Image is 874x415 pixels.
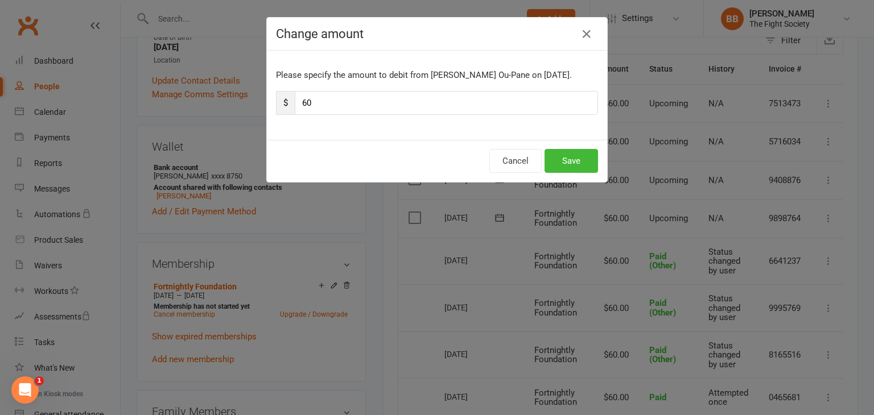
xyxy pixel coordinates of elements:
p: Please specify the amount to debit from [PERSON_NAME] Ou-Pane on [DATE]. [276,68,598,82]
h4: Change amount [276,27,598,41]
button: Cancel [489,149,542,173]
span: $ [276,91,295,115]
button: Save [545,149,598,173]
iframe: Intercom live chat [11,376,39,404]
button: Close [578,25,596,43]
span: 1 [35,376,44,385]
